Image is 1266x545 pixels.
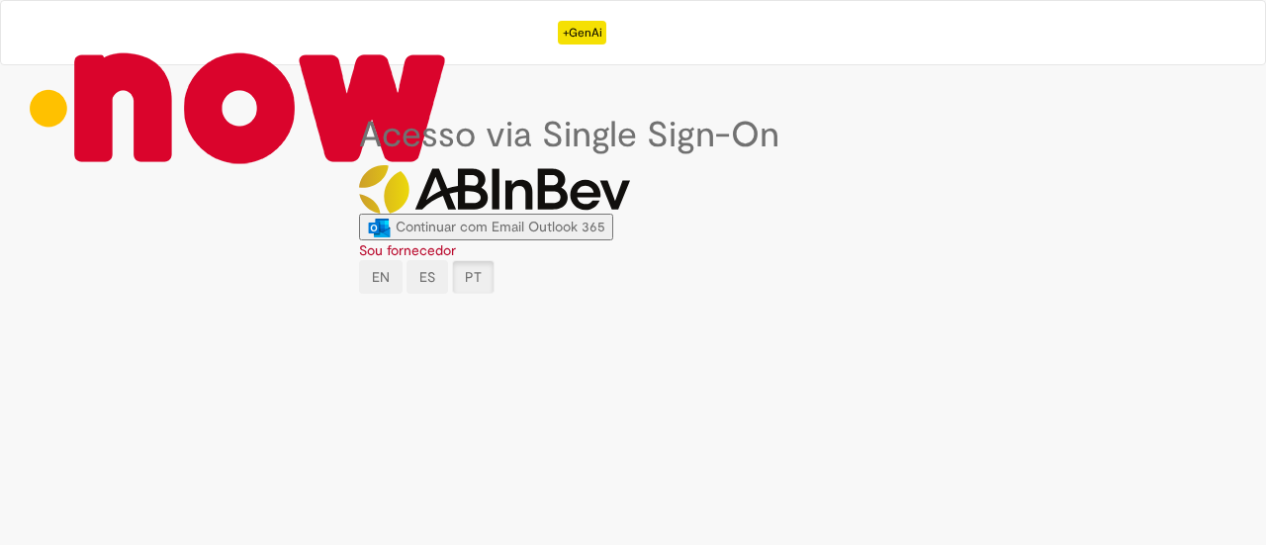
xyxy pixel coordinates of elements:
img: ServiceNow [16,21,461,194]
ul: Menu Cabeçalho [476,1,621,64]
p: +GenAi [558,21,606,45]
span: Continuar com Email Outlook 365 [396,218,605,235]
div: Padroniza [491,21,606,45]
a: Sou fornecedor [359,241,456,259]
button: ES [407,260,448,294]
img: Logo ABInBev [359,165,630,214]
button: EN [359,260,403,294]
button: PT [452,260,495,294]
h1: Acesso via Single Sign-On [359,116,908,155]
a: Ir para a Homepage [1,1,476,60]
button: ícone Azure/Microsoft 360 Continuar com Email Outlook 365 [359,214,613,240]
img: ícone Azure/Microsoft 360 [367,219,392,237]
